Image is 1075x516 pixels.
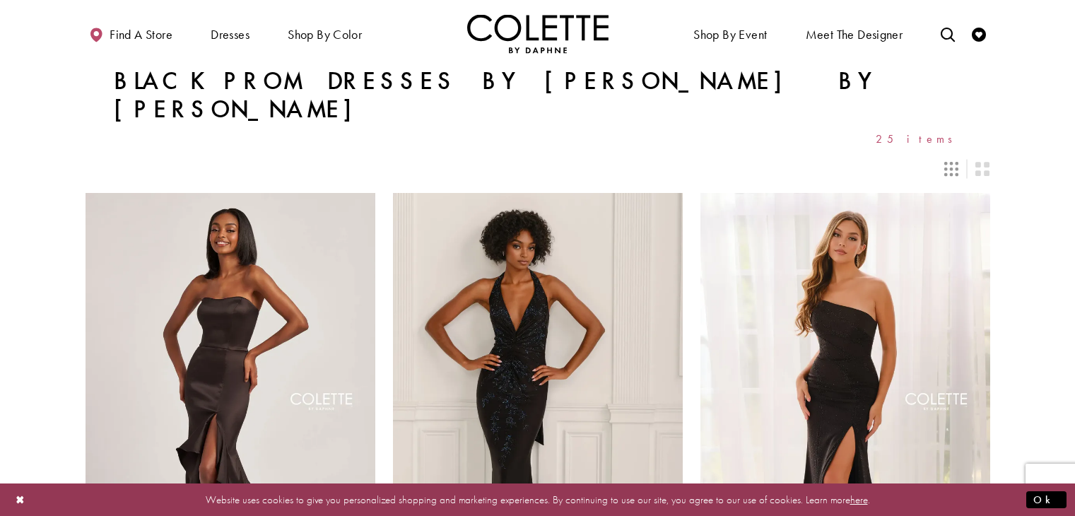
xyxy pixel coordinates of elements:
button: Submit Dialog [1026,491,1067,508]
button: Close Dialog [8,487,33,512]
span: Find a store [110,28,172,42]
span: Meet the designer [806,28,903,42]
a: Check Wishlist [968,14,989,53]
a: Toggle search [937,14,958,53]
span: Shop by color [284,14,365,53]
a: Meet the designer [802,14,907,53]
a: here [850,492,868,506]
p: Website uses cookies to give you personalized shopping and marketing experiences. By continuing t... [102,490,973,509]
span: Shop By Event [693,28,767,42]
div: Layout Controls [77,153,999,184]
span: Switch layout to 2 columns [975,162,989,176]
span: Dresses [207,14,253,53]
span: Shop By Event [690,14,770,53]
img: Colette by Daphne [467,14,609,53]
a: Visit Home Page [467,14,609,53]
span: Shop by color [288,28,362,42]
h1: Black Prom Dresses by [PERSON_NAME] by [PERSON_NAME] [114,67,962,124]
span: 25 items [876,133,962,145]
a: Find a store [86,14,176,53]
span: Switch layout to 3 columns [944,162,958,176]
span: Dresses [211,28,249,42]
